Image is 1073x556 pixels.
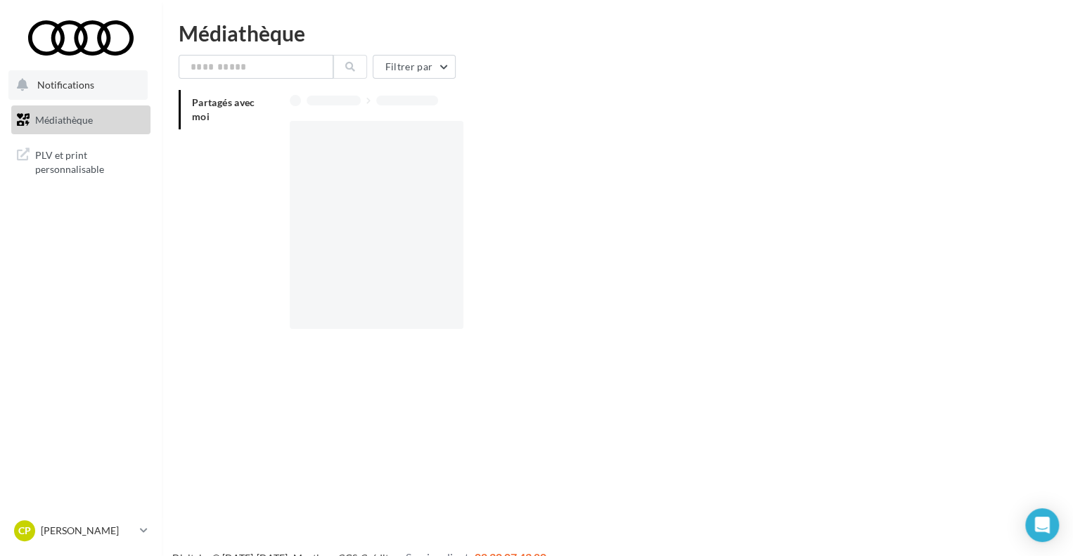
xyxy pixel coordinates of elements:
div: Open Intercom Messenger [1025,508,1059,542]
span: CP [18,524,31,538]
a: Médiathèque [8,105,153,135]
span: Médiathèque [35,114,93,126]
button: Notifications [8,70,148,100]
a: PLV et print personnalisable [8,140,153,181]
p: [PERSON_NAME] [41,524,134,538]
span: Notifications [37,79,94,91]
a: CP [PERSON_NAME] [11,517,150,544]
span: Partagés avec moi [192,96,255,122]
button: Filtrer par [373,55,456,79]
div: Médiathèque [179,22,1056,44]
span: PLV et print personnalisable [35,146,145,176]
